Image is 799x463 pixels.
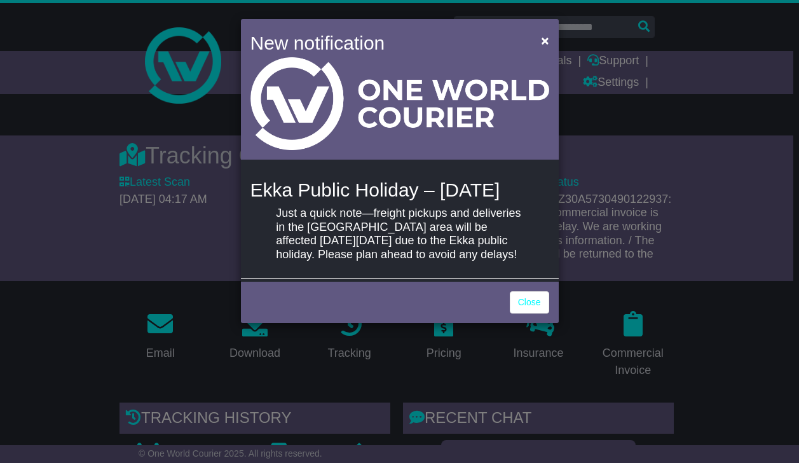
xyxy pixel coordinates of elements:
[250,179,549,200] h4: Ekka Public Holiday – [DATE]
[541,33,549,48] span: ×
[276,207,522,261] p: Just a quick note—freight pickups and deliveries in the [GEOGRAPHIC_DATA] area will be affected [...
[250,29,523,57] h4: New notification
[535,27,555,53] button: Close
[250,57,549,150] img: Light
[510,291,549,314] a: Close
